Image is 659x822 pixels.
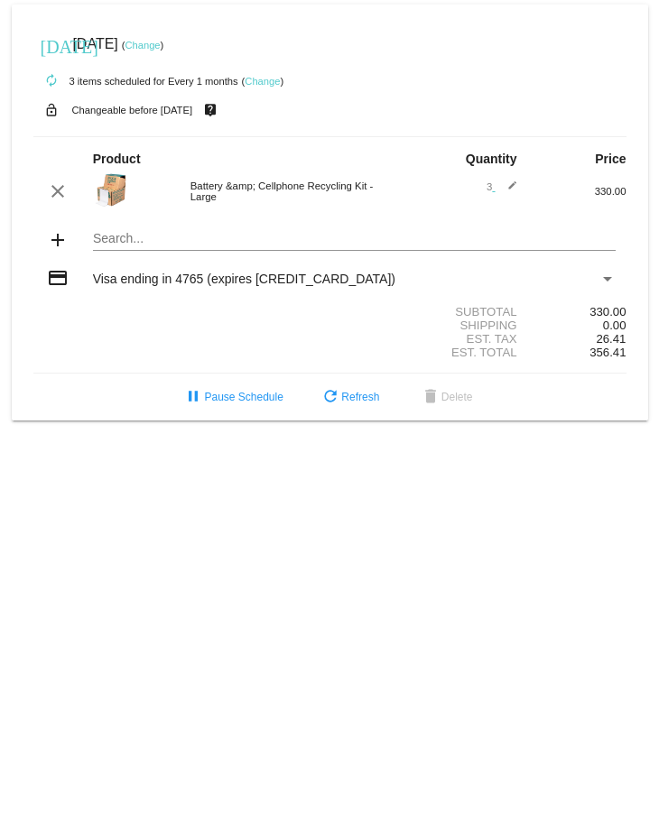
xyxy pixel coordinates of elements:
[329,346,527,359] div: Est. Total
[329,305,527,319] div: Subtotal
[320,391,379,403] span: Refresh
[245,76,280,87] a: Change
[320,387,341,409] mat-icon: refresh
[603,319,627,332] span: 0.00
[93,272,395,286] span: Visa ending in 4765 (expires [CREDIT_CARD_DATA])
[595,152,626,166] strong: Price
[466,152,517,166] strong: Quantity
[93,232,616,246] input: Search...
[527,186,627,197] div: 330.00
[93,152,141,166] strong: Product
[527,305,627,319] div: 330.00
[182,387,204,409] mat-icon: pause
[329,319,527,332] div: Shipping
[589,346,626,359] span: 356.41
[72,105,193,115] small: Changeable before [DATE]
[329,332,527,346] div: Est. Tax
[168,381,297,413] button: Pause Schedule
[47,180,69,202] mat-icon: clear
[487,181,517,192] span: 3
[200,98,221,122] mat-icon: live_help
[305,381,394,413] button: Refresh
[420,387,441,409] mat-icon: delete
[122,40,164,51] small: ( )
[41,34,62,56] mat-icon: [DATE]
[242,76,284,87] small: ( )
[596,332,626,346] span: 26.41
[125,40,160,51] a: Change
[182,391,283,403] span: Pause Schedule
[181,180,379,202] div: Battery &amp; Cellphone Recycling Kit - Large
[41,70,62,92] mat-icon: autorenew
[496,180,517,202] mat-icon: edit
[47,267,69,289] mat-icon: credit_card
[47,229,69,251] mat-icon: add
[420,391,473,403] span: Delete
[72,36,117,51] span: [DATE]
[405,381,487,413] button: Delete
[93,272,616,286] mat-select: Payment Method
[33,76,238,87] small: 3 items scheduled for Every 1 months
[41,98,62,122] mat-icon: lock_open
[93,171,129,209] img: C2R272-Updated-Batteries-Cellphones-Amazon-Store-Front-Right.jpg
